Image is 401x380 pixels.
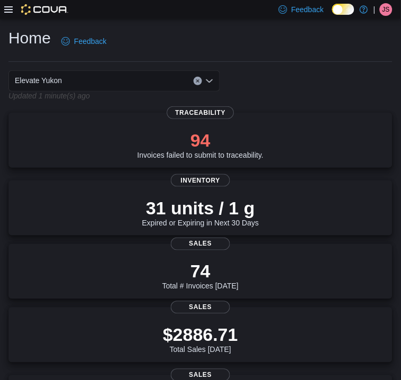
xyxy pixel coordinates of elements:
p: 94 [138,130,264,151]
h1: Home [8,28,51,49]
p: $2886.71 [163,324,238,346]
span: Traceability [167,106,234,119]
span: Elevate Yukon [15,74,62,87]
p: Updated 1 minute(s) ago [8,92,90,100]
div: Jacob Spyres [380,3,393,16]
span: Feedback [74,36,106,47]
div: Total # Invoices [DATE] [162,261,239,291]
div: Expired or Expiring in Next 30 Days [142,197,259,227]
span: Feedback [291,4,324,15]
span: JS [382,3,390,16]
a: Feedback [57,31,111,52]
p: | [373,3,376,16]
span: Sales [171,238,230,250]
button: Clear input [194,77,202,85]
div: Total Sales [DATE] [163,324,238,354]
span: Inventory [171,174,230,187]
button: Open list of options [205,77,214,85]
img: Cova [21,4,68,15]
input: Dark Mode [332,4,354,15]
span: Sales [171,301,230,314]
p: 74 [162,261,239,282]
div: Invoices failed to submit to traceability. [138,130,264,159]
p: 31 units / 1 g [142,197,259,219]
